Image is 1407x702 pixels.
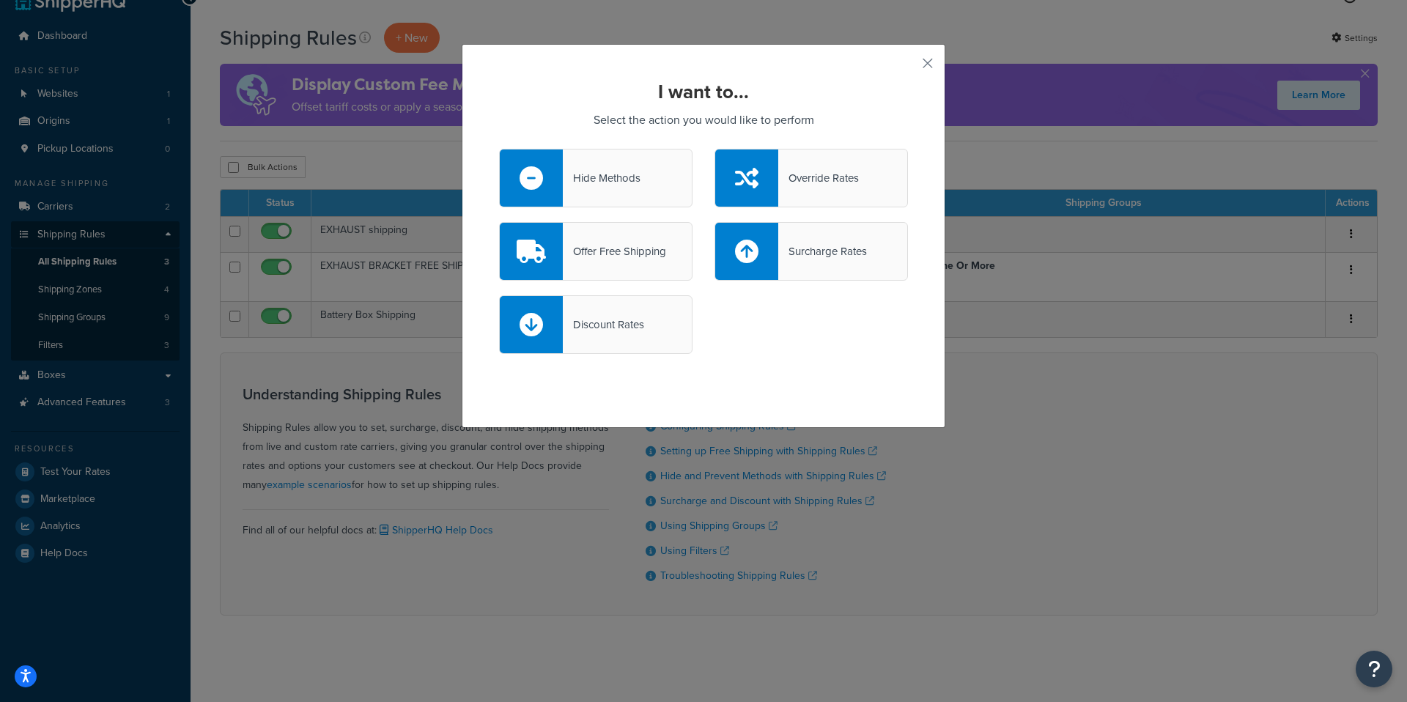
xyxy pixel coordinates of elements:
div: Hide Methods [563,168,640,188]
strong: I want to... [658,78,749,106]
p: Select the action you would like to perform [499,110,908,130]
button: Open Resource Center [1356,651,1392,687]
div: Surcharge Rates [778,241,867,262]
div: Offer Free Shipping [563,241,666,262]
div: Discount Rates [563,314,644,335]
div: Override Rates [778,168,859,188]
